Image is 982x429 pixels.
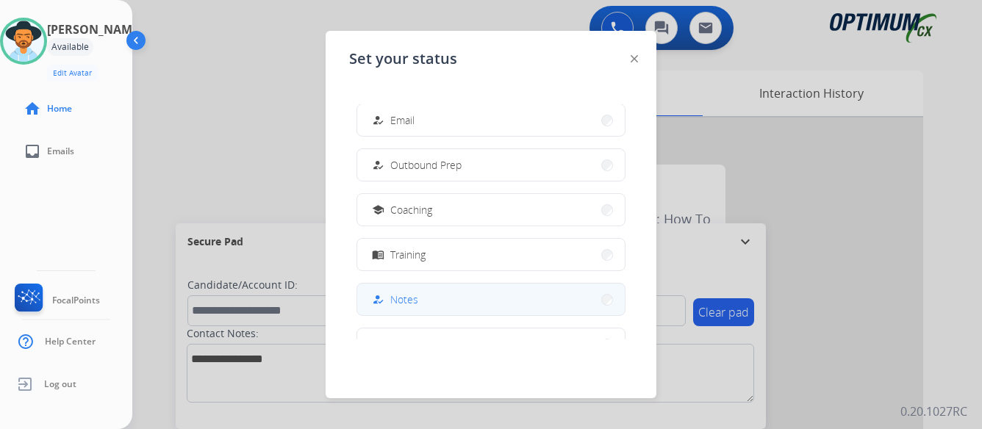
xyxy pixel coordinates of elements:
button: Coaching [357,194,625,226]
button: Research / Special Project [357,328,625,360]
button: Outbound Prep [357,149,625,181]
button: Email [357,104,625,136]
mat-icon: home [24,100,41,118]
span: Set your status [349,48,457,69]
span: Help Center [45,336,96,347]
mat-icon: inbox [24,143,41,160]
span: Coaching [390,202,432,217]
h3: [PERSON_NAME] [47,21,143,38]
span: Email [390,112,415,128]
button: Edit Avatar [47,65,98,82]
span: Emails [47,145,74,157]
mat-icon: how_to_reg [372,293,384,306]
mat-icon: menu_book [372,248,384,261]
button: Notes [357,284,625,315]
button: Training [357,239,625,270]
img: close-button [631,55,638,62]
span: Research / Special Project [390,336,510,352]
span: Log out [44,378,76,390]
span: Notes [390,292,418,307]
span: FocalPoints [52,295,100,306]
span: Home [47,103,72,115]
mat-icon: how_to_reg [372,338,384,350]
p: 0.20.1027RC [900,403,967,420]
mat-icon: how_to_reg [372,114,384,126]
span: Outbound Prep [390,157,462,173]
span: Training [390,247,426,262]
a: FocalPoints [12,284,100,317]
div: Available [47,38,93,56]
img: avatar [3,21,44,62]
mat-icon: school [372,203,384,216]
mat-icon: how_to_reg [372,159,384,171]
